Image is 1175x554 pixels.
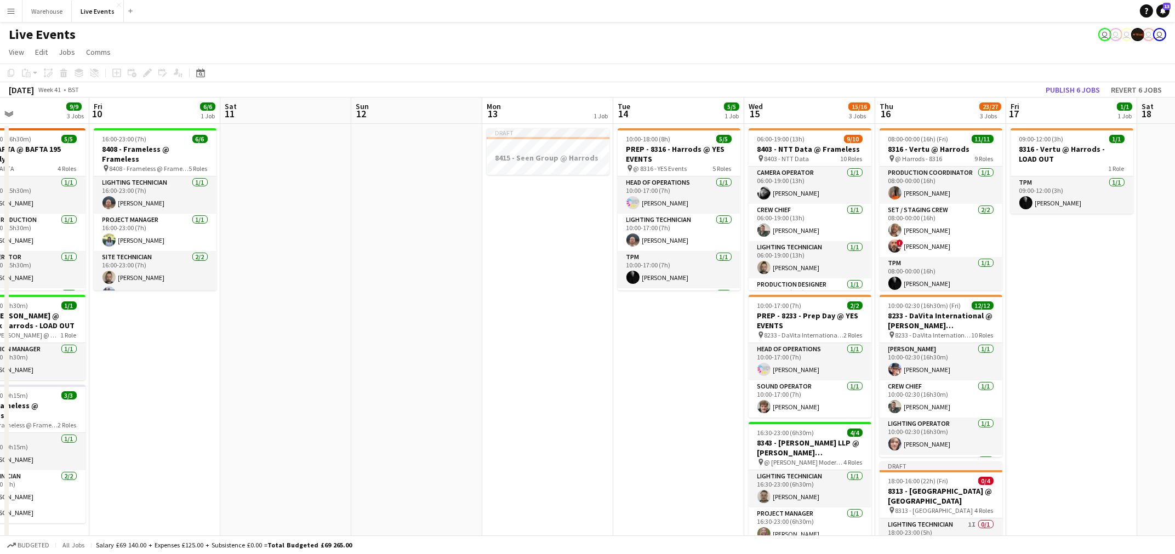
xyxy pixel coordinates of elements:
[980,112,1001,120] div: 3 Jobs
[485,107,501,120] span: 13
[66,102,82,111] span: 9/9
[618,214,740,251] app-card-role: Lighting Technician1/110:00-17:00 (7h)[PERSON_NAME]
[356,101,369,111] span: Sun
[61,331,77,339] span: 1 Role
[192,135,208,143] span: 6/6
[880,257,1002,294] app-card-role: TPM1/108:00-00:00 (16h)[PERSON_NAME]
[975,506,994,515] span: 4 Roles
[487,128,609,137] div: Draft
[880,461,1002,470] div: Draft
[618,251,740,288] app-card-role: TPM1/110:00-17:00 (7h)[PERSON_NAME]
[36,85,64,94] span: Week 41
[975,155,994,163] span: 9 Roles
[888,301,961,310] span: 10:00-02:30 (16h30m) (Fri)
[618,101,630,111] span: Tue
[1120,28,1133,41] app-user-avatar: Technical Department
[1117,102,1132,111] span: 1/1
[1131,28,1144,41] app-user-avatar: Production Managers
[765,331,844,339] span: 8233 - DaVita International @ [PERSON_NAME][GEOGRAPHIC_DATA]
[749,380,871,418] app-card-role: Sound Operator1/110:00-17:00 (7h)[PERSON_NAME]
[897,239,903,246] span: !
[749,144,871,154] h3: 8403 - NTT Data @ Frameless
[749,343,871,380] app-card-role: Head of Operations1/110:00-17:00 (7h)[PERSON_NAME]
[847,429,863,437] span: 4/4
[880,486,1002,506] h3: 8313 - [GEOGRAPHIC_DATA] @ [GEOGRAPHIC_DATA]
[594,112,608,120] div: 1 Job
[9,84,34,95] div: [DATE]
[1041,83,1104,97] button: Publish 6 jobs
[1163,3,1171,10] span: 13
[60,541,87,549] span: All jobs
[841,155,863,163] span: 10 Roles
[880,144,1002,154] h3: 8316 - Vertu @ Harrods
[880,418,1002,455] app-card-role: Lighting Operator1/110:00-02:30 (16h30m)[PERSON_NAME]
[847,301,863,310] span: 2/2
[880,343,1002,380] app-card-role: [PERSON_NAME]1/110:00-02:30 (16h30m)[PERSON_NAME]
[225,101,237,111] span: Sat
[880,455,1002,524] app-card-role: Lighting Technician3/3
[618,288,740,325] app-card-role: Video Technician1/1
[972,331,994,339] span: 10 Roles
[487,128,609,175] app-job-card: Draft8415 - Seen Group @ Harrods
[267,541,352,549] span: Total Budgeted £69 265.00
[1011,176,1133,214] app-card-role: TPM1/109:00-12:00 (3h)[PERSON_NAME]
[1109,164,1125,173] span: 1 Role
[1109,135,1125,143] span: 1/1
[61,391,77,399] span: 3/3
[94,176,216,214] app-card-role: Lighting Technician1/116:00-23:00 (7h)[PERSON_NAME]
[849,112,870,120] div: 3 Jobs
[223,107,237,120] span: 11
[616,107,630,120] span: 14
[757,135,805,143] span: 06:00-19:00 (13h)
[59,47,75,57] span: Jobs
[749,278,871,316] app-card-role: Production Designer1/106:00-19:00 (13h)
[895,506,973,515] span: 8313 - [GEOGRAPHIC_DATA]
[765,155,809,163] span: 8403 - NTT Data
[94,144,216,164] h3: 8408 - Frameless @ Frameless
[749,470,871,507] app-card-role: Lighting Technician1/116:30-23:00 (6h30m)[PERSON_NAME]
[82,45,115,59] a: Comms
[618,128,740,290] app-job-card: 10:00-18:00 (8h)5/5PREP - 8316 - Harrods @ YES EVENTS @ 8316 - YES Events5 RolesHead of Operation...
[1117,112,1132,120] div: 1 Job
[749,295,871,418] app-job-card: 10:00-17:00 (7h)2/2PREP - 8233 - Prep Day @ YES EVENTS 8233 - DaVita International @ [PERSON_NAME...
[716,135,732,143] span: 5/5
[749,438,871,458] h3: 8343 - [PERSON_NAME] LLP @ [PERSON_NAME][GEOGRAPHIC_DATA]
[1109,28,1122,41] app-user-avatar: Technical Department
[110,164,189,173] span: 8408 - Frameless @ Frameless
[1011,144,1133,164] h3: 8316 - Vertu @ Harrods - LOAD OUT
[22,1,72,22] button: Warehouse
[888,477,949,485] span: 18:00-16:00 (22h) (Fri)
[844,331,863,339] span: 2 Roles
[978,477,994,485] span: 0/4
[487,101,501,111] span: Mon
[1098,28,1111,41] app-user-avatar: Eden Hopkins
[888,135,949,143] span: 08:00-00:00 (16h) (Fri)
[880,295,1002,457] app-job-card: 10:00-02:30 (16h30m) (Fri)12/128233 - DaVita International @ [PERSON_NAME][GEOGRAPHIC_DATA] 8233 ...
[18,541,49,549] span: Budgeted
[1009,107,1019,120] span: 17
[972,135,994,143] span: 11/11
[749,507,871,545] app-card-role: Project Manager1/116:30-23:00 (6h30m)[PERSON_NAME]
[979,102,1001,111] span: 23/27
[747,107,763,120] span: 15
[757,301,802,310] span: 10:00-17:00 (7h)
[72,1,124,22] button: Live Events
[94,101,102,111] span: Fri
[844,135,863,143] span: 9/10
[618,144,740,164] h3: PREP - 8316 - Harrods @ YES EVENTS
[880,101,893,111] span: Thu
[94,128,216,290] app-job-card: 16:00-23:00 (7h)6/68408 - Frameless @ Frameless 8408 - Frameless @ Frameless5 RolesLighting Techn...
[35,47,48,57] span: Edit
[844,458,863,466] span: 4 Roles
[1011,101,1019,111] span: Fri
[58,164,77,173] span: 4 Roles
[94,251,216,304] app-card-role: Site Technician2/216:00-23:00 (7h)[PERSON_NAME][PERSON_NAME]
[200,102,215,111] span: 6/6
[880,128,1002,290] div: 08:00-00:00 (16h) (Fri)11/118316 - Vertu @ Harrods @ Harrods - 83169 RolesProduction Coordinator1...
[1011,128,1133,214] app-job-card: 09:00-12:00 (3h)1/18316 - Vertu @ Harrods - LOAD OUT1 RoleTPM1/109:00-12:00 (3h)[PERSON_NAME]
[749,101,763,111] span: Wed
[895,331,972,339] span: 8233 - DaVita International @ [PERSON_NAME][GEOGRAPHIC_DATA]
[749,311,871,330] h3: PREP - 8233 - Prep Day @ YES EVENTS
